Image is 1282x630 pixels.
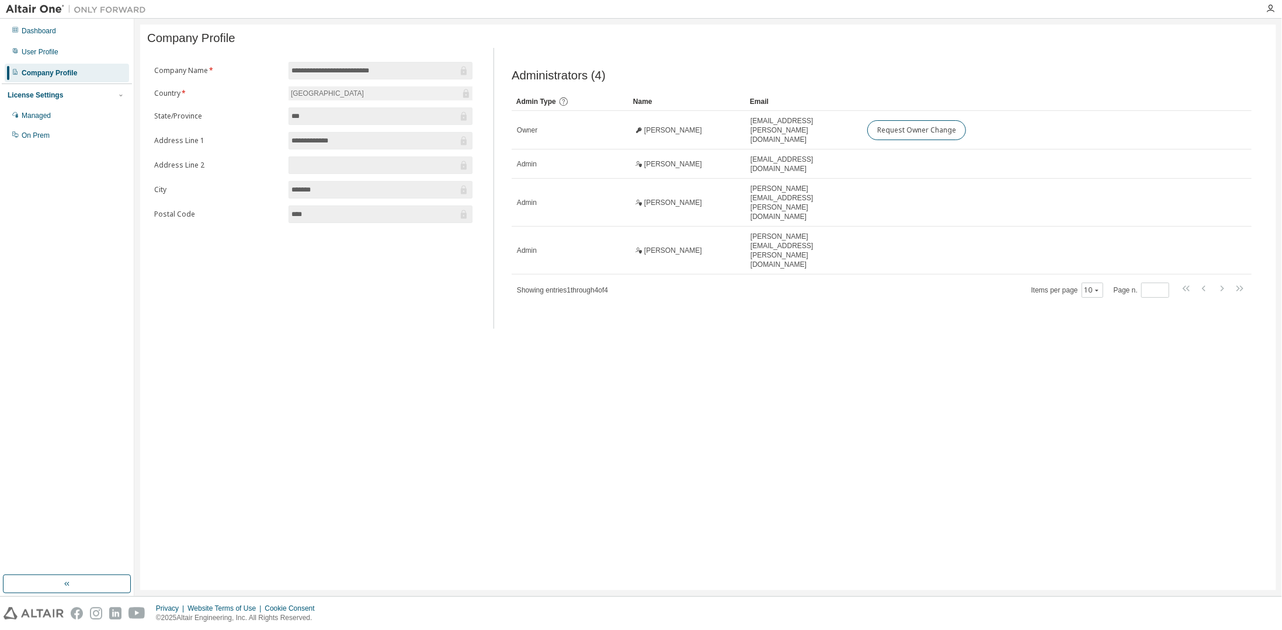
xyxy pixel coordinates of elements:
label: City [154,185,282,194]
div: Dashboard [22,26,56,36]
label: Postal Code [154,210,282,219]
label: Address Line 1 [154,136,282,145]
div: On Prem [22,131,50,140]
button: Request Owner Change [867,120,966,140]
span: Showing entries 1 through 4 of 4 [517,286,608,294]
span: Admin [517,198,537,207]
img: youtube.svg [128,607,145,619]
div: Managed [22,111,51,120]
label: Company Name [154,66,282,75]
label: Country [154,89,282,98]
span: [PERSON_NAME][EMAIL_ADDRESS][PERSON_NAME][DOMAIN_NAME] [751,184,857,221]
p: © 2025 Altair Engineering, Inc. All Rights Reserved. [156,613,322,623]
div: Website Terms of Use [187,604,265,613]
span: [PERSON_NAME][EMAIL_ADDRESS][PERSON_NAME][DOMAIN_NAME] [751,232,857,269]
label: State/Province [154,112,282,121]
span: Items per page [1031,283,1103,298]
img: altair_logo.svg [4,607,64,619]
button: 10 [1085,286,1100,295]
div: License Settings [8,91,63,100]
span: [PERSON_NAME] [644,159,702,169]
span: Owner [517,126,537,135]
span: Administrators (4) [512,69,606,82]
img: instagram.svg [90,607,102,619]
span: Company Profile [147,32,235,45]
div: [GEOGRAPHIC_DATA] [289,87,366,100]
div: Company Profile [22,68,77,78]
div: Privacy [156,604,187,613]
img: linkedin.svg [109,607,121,619]
span: Page n. [1114,283,1169,298]
img: Altair One [6,4,152,15]
label: Address Line 2 [154,161,282,170]
span: [PERSON_NAME] [644,198,702,207]
div: Name [633,92,741,111]
span: Admin Type [516,98,556,106]
div: User Profile [22,47,58,57]
div: Email [750,92,857,111]
span: Admin [517,246,537,255]
span: Admin [517,159,537,169]
span: [EMAIL_ADDRESS][PERSON_NAME][DOMAIN_NAME] [751,116,857,144]
span: [EMAIL_ADDRESS][DOMAIN_NAME] [751,155,857,173]
div: Cookie Consent [265,604,321,613]
img: facebook.svg [71,607,83,619]
span: [PERSON_NAME] [644,126,702,135]
span: [PERSON_NAME] [644,246,702,255]
div: [GEOGRAPHIC_DATA] [289,86,473,100]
